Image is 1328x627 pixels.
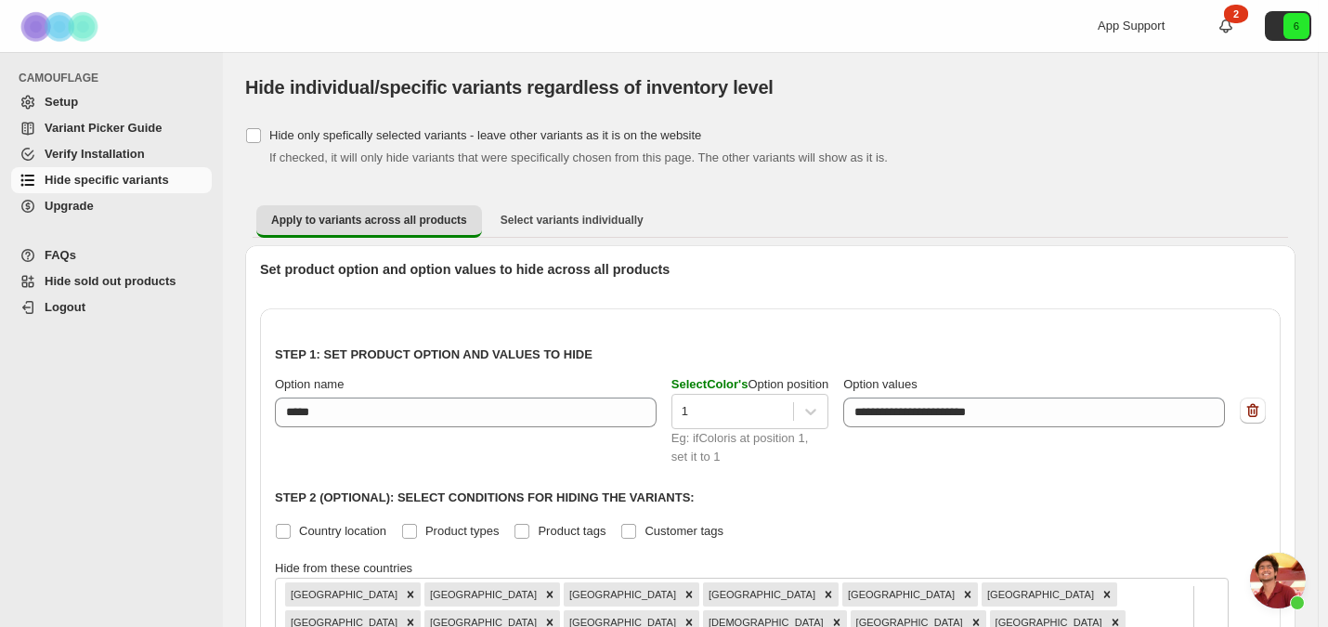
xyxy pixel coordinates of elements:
[671,377,828,391] span: Option position
[501,213,644,228] span: Select variants individually
[843,377,918,391] span: Option values
[299,524,386,538] span: Country location
[11,268,212,294] a: Hide sold out products
[1097,582,1117,607] div: Remove Finland
[11,141,212,167] a: Verify Installation
[538,524,605,538] span: Product tags
[45,147,145,161] span: Verify Installation
[45,199,94,213] span: Upgrade
[269,150,888,164] span: If checked, it will only hide variants that were specifically chosen from this page. The other va...
[11,294,212,320] a: Logout
[275,489,1266,507] p: Step 2 (Optional): Select conditions for hiding the variants:
[45,95,78,109] span: Setup
[842,582,957,607] div: [GEOGRAPHIC_DATA]
[1265,11,1311,41] button: Avatar with initials 6
[45,274,176,288] span: Hide sold out products
[269,128,701,142] span: Hide only spefically selected variants - leave other variants as it is on the website
[45,300,85,314] span: Logout
[11,115,212,141] a: Variant Picker Guide
[11,193,212,219] a: Upgrade
[486,205,658,235] button: Select variants individually
[11,167,212,193] a: Hide specific variants
[1224,5,1248,23] div: 2
[644,524,723,538] span: Customer tags
[19,71,214,85] span: CAMOUFLAGE
[424,582,540,607] div: [GEOGRAPHIC_DATA]
[671,429,828,466] div: Eg: if Color is at position 1, set it to 1
[11,89,212,115] a: Setup
[957,582,978,607] div: Remove Estonia
[425,524,500,538] span: Product types
[245,77,774,98] span: Hide individual/specific variants regardless of inventory level
[256,205,482,238] button: Apply to variants across all products
[271,213,467,228] span: Apply to variants across all products
[1217,17,1235,35] a: 2
[275,346,1266,364] p: Step 1: Set product option and values to hide
[45,121,162,135] span: Variant Picker Guide
[540,582,560,607] div: Remove Austria
[275,377,344,391] span: Option name
[1294,20,1299,32] text: 6
[982,582,1097,607] div: [GEOGRAPHIC_DATA]
[260,260,1281,279] p: Set product option and option values to hide across all products
[11,242,212,268] a: FAQs
[671,377,749,391] span: Select Color 's
[400,582,421,607] div: Remove Andorra
[1283,13,1309,39] span: Avatar with initials 6
[818,582,839,607] div: Remove Cyprus
[275,561,412,575] span: Hide from these countries
[45,173,169,187] span: Hide specific variants
[15,1,108,52] img: Camouflage
[679,582,699,607] div: Remove Belgium
[703,582,818,607] div: [GEOGRAPHIC_DATA]
[285,582,400,607] div: [GEOGRAPHIC_DATA]
[1098,19,1165,33] span: App Support
[1250,553,1306,608] div: Open chat
[564,582,679,607] div: [GEOGRAPHIC_DATA]
[45,248,76,262] span: FAQs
